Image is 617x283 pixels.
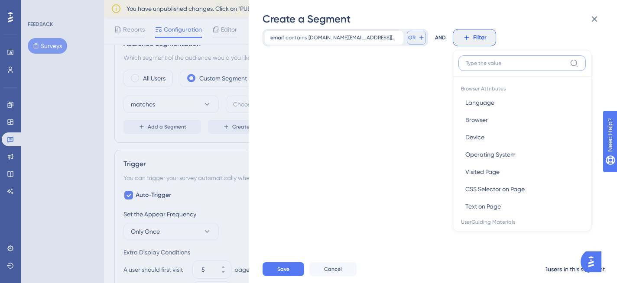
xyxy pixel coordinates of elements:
[458,129,586,146] button: Device
[263,262,304,276] button: Save
[465,149,516,160] span: Operating System
[458,198,586,215] button: Text on Page
[308,34,398,41] span: [DOMAIN_NAME][EMAIL_ADDRESS][DOMAIN_NAME]
[435,29,446,46] div: AND
[453,29,496,46] button: Filter
[458,215,586,227] span: UserGuiding Materials
[465,132,484,142] span: Device
[458,163,586,180] button: Visited Page
[458,94,586,111] button: Language
[465,167,500,177] span: Visited Page
[20,2,54,13] span: Need Help?
[458,82,586,94] span: Browser Attributes
[263,12,605,26] div: Create a Segment
[465,115,488,125] span: Browser
[465,97,494,108] span: Language
[581,249,607,275] iframe: UserGuiding AI Assistant Launcher
[277,266,289,273] span: Save
[286,34,307,41] span: contains
[309,262,357,276] button: Cancel
[407,31,426,45] button: OR
[564,264,605,274] div: in this segment
[473,32,487,43] span: Filter
[458,111,586,129] button: Browser
[465,184,525,194] span: CSS Selector on Page
[465,201,501,212] span: Text on Page
[466,60,566,67] input: Type the value
[458,180,586,198] button: CSS Selector on Page
[324,266,342,273] span: Cancel
[546,264,562,275] div: 1 users
[458,146,586,163] button: Operating System
[270,34,284,41] span: email
[408,34,416,41] span: OR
